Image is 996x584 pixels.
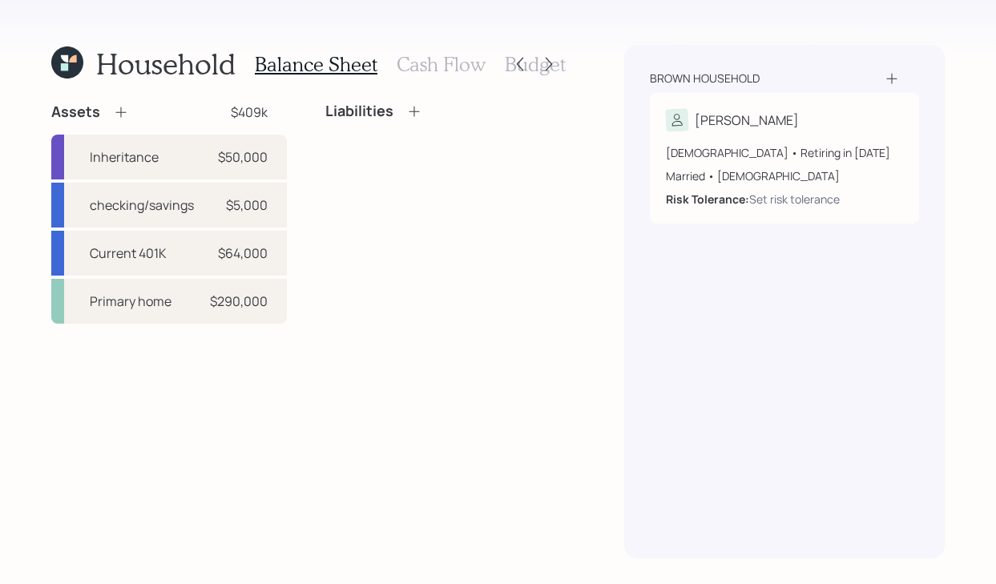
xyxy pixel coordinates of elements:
div: Set risk tolerance [749,191,840,207]
h3: Cash Flow [397,53,486,76]
div: $64,000 [218,244,268,263]
div: $409k [231,103,268,122]
div: Inheritance [90,147,159,167]
div: Primary home [90,292,171,311]
div: [PERSON_NAME] [695,111,799,130]
div: $290,000 [210,292,268,311]
div: $5,000 [226,195,268,215]
div: checking/savings [90,195,194,215]
h4: Assets [51,103,100,121]
div: Married • [DEMOGRAPHIC_DATA] [666,167,903,184]
div: $50,000 [218,147,268,167]
div: [DEMOGRAPHIC_DATA] • Retiring in [DATE] [666,144,903,161]
div: Brown household [650,70,760,87]
h1: Household [96,46,236,81]
b: Risk Tolerance: [666,191,749,207]
h3: Balance Sheet [255,53,377,76]
h4: Liabilities [325,103,393,120]
div: Current 401K [90,244,167,263]
h3: Budget [505,53,566,76]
